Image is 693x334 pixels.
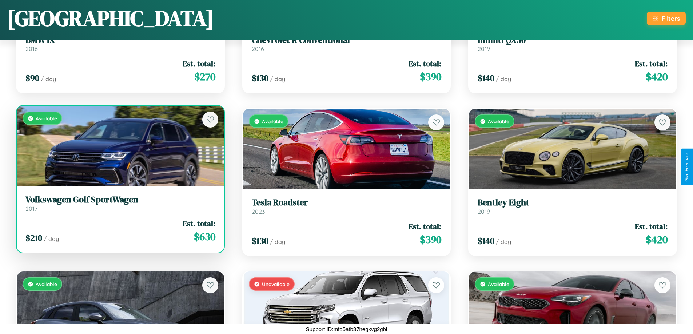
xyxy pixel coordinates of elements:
span: Unavailable [262,281,290,287]
span: 2023 [252,208,265,215]
span: Available [36,115,57,121]
h3: Tesla Roadster [252,197,442,208]
span: / day [496,75,511,83]
span: $ 90 [25,72,39,84]
p: Support ID: mfo5atb37hegkvg2gbl [306,324,387,334]
h1: [GEOGRAPHIC_DATA] [7,3,214,33]
span: $ 210 [25,232,42,244]
span: / day [44,235,59,242]
a: BMW iX2016 [25,35,215,53]
span: $ 420 [646,69,668,84]
span: 2016 [25,45,38,52]
span: Est. total: [409,221,441,232]
span: 2016 [252,45,264,52]
h3: Infiniti QX50 [478,35,668,45]
h3: Bentley Eight [478,197,668,208]
div: Filters [662,15,680,22]
span: $ 130 [252,235,268,247]
span: Est. total: [183,58,215,69]
a: Tesla Roadster2023 [252,197,442,215]
span: / day [270,238,285,245]
span: Available [488,281,509,287]
span: $ 130 [252,72,268,84]
a: Chevrolet R Conventional2016 [252,35,442,53]
span: $ 420 [646,232,668,247]
span: $ 630 [194,229,215,244]
span: 2019 [478,208,490,215]
span: / day [41,75,56,83]
a: Bentley Eight2019 [478,197,668,215]
span: Est. total: [635,221,668,232]
h3: Volkswagen Golf SportWagen [25,194,215,205]
span: $ 270 [194,69,215,84]
h3: Chevrolet R Conventional [252,35,442,45]
a: Infiniti QX502019 [478,35,668,53]
span: 2017 [25,205,37,212]
span: / day [496,238,511,245]
div: Give Feedback [684,152,689,182]
span: $ 390 [420,232,441,247]
span: Est. total: [409,58,441,69]
span: 2019 [478,45,490,52]
button: Filters [647,12,686,25]
span: Est. total: [635,58,668,69]
span: Available [36,281,57,287]
span: Available [488,118,509,124]
span: $ 140 [478,235,494,247]
a: Volkswagen Golf SportWagen2017 [25,194,215,212]
h3: BMW iX [25,35,215,45]
span: Available [262,118,283,124]
span: $ 390 [420,69,441,84]
span: / day [270,75,285,83]
span: $ 140 [478,72,494,84]
span: Est. total: [183,218,215,229]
